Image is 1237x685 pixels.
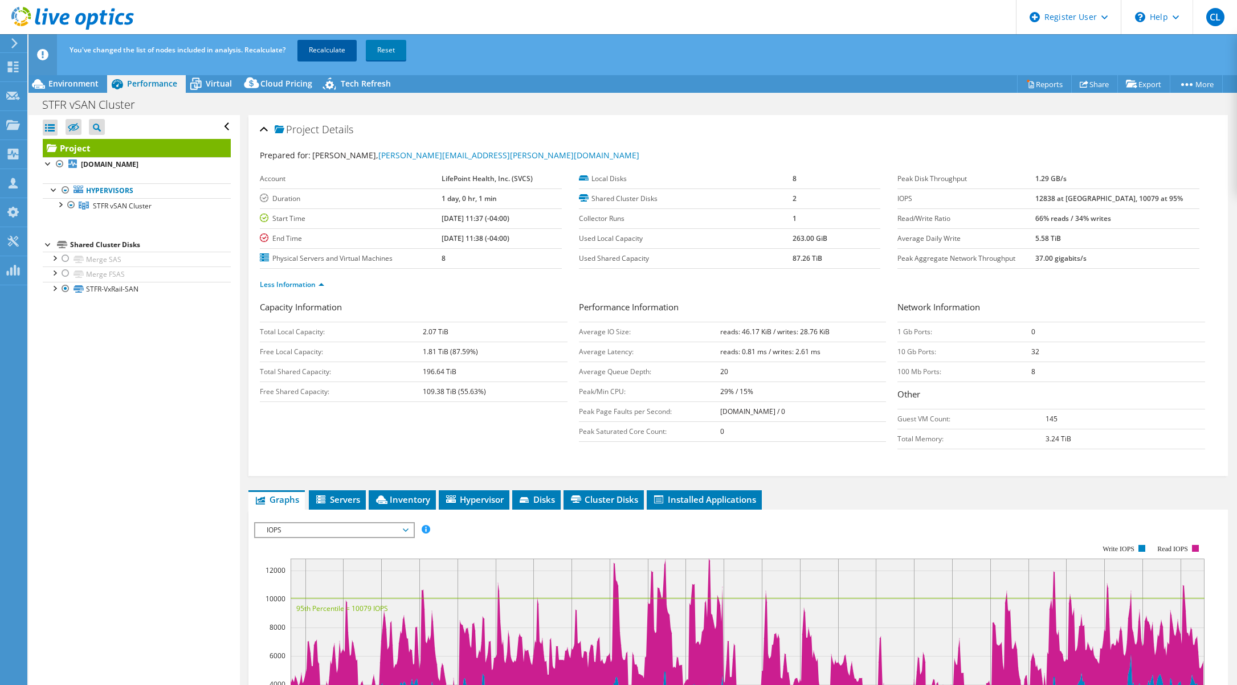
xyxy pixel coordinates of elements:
h3: Other [897,388,1205,403]
label: Duration [260,193,442,204]
b: 1 day, 0 hr, 1 min [442,194,497,203]
span: Inventory [374,494,430,505]
label: Used Shared Capacity [579,253,793,264]
td: 1 Gb Ports: [897,322,1031,342]
td: 10 Gb Ports: [897,342,1031,362]
b: 263.00 GiB [793,233,827,243]
b: 8 [442,253,446,263]
span: You've changed the list of nodes included in analysis. Recalculate? [70,45,285,55]
b: reads: 46.17 KiB / writes: 28.76 KiB [720,327,830,337]
h3: Network Information [897,301,1205,316]
td: Total Local Capacity: [260,322,423,342]
span: Installed Applications [652,494,756,505]
b: 109.38 TiB (55.63%) [423,387,486,396]
span: Environment [48,78,99,89]
b: [DATE] 11:37 (-04:00) [442,214,509,223]
td: Peak Page Faults per Second: [579,401,720,421]
a: [DOMAIN_NAME] [43,157,231,172]
b: 20 [720,367,728,376]
b: 87.26 TiB [793,253,822,263]
text: Read IOPS [1158,545,1189,553]
div: Shared Cluster Disks [70,238,231,252]
b: 1.29 GB/s [1035,174,1067,183]
b: 0 [720,426,724,436]
span: Graphs [254,494,299,505]
td: Peak/Min CPU: [579,382,720,401]
label: IOPS [897,193,1035,204]
label: Average Daily Write [897,233,1035,244]
span: Cloud Pricing [260,78,312,89]
td: Total Shared Capacity: [260,362,423,382]
h3: Capacity Information [260,301,568,316]
b: 37.00 gigabits/s [1035,253,1087,263]
label: Prepared for: [260,150,311,161]
label: Peak Disk Throughput [897,173,1035,184]
text: 12000 [266,565,285,575]
b: 1 [793,214,797,223]
span: Hypervisor [444,494,504,505]
td: Peak Saturated Core Count: [579,421,720,441]
b: 29% / 15% [720,387,753,396]
td: Free Shared Capacity: [260,382,423,401]
label: Account [260,173,442,184]
b: 8 [793,174,797,183]
a: More [1170,75,1223,93]
b: [DOMAIN_NAME] [81,159,138,169]
b: 196.64 TiB [423,367,456,376]
text: 10000 [266,594,285,604]
h3: Performance Information [579,301,887,316]
a: Less Information [260,280,324,289]
label: Collector Runs [579,213,793,224]
b: 2 [793,194,797,203]
a: STFR-VxRail-SAN [43,282,231,297]
span: [PERSON_NAME], [312,150,639,161]
a: Hypervisors [43,183,231,198]
td: Free Local Capacity: [260,342,423,362]
label: Shared Cluster Disks [579,193,793,204]
label: Start Time [260,213,442,224]
span: Details [322,122,353,136]
svg: \n [1135,12,1145,22]
a: Share [1071,75,1118,93]
td: 100 Mb Ports: [897,362,1031,382]
a: Merge SAS [43,252,231,266]
b: reads: 0.81 ms / writes: 2.61 ms [720,347,820,356]
span: IOPS [261,523,407,537]
label: Local Disks [579,173,793,184]
text: 95th Percentile = 10079 IOPS [296,604,388,613]
label: Used Local Capacity [579,233,793,244]
span: STFR vSAN Cluster [93,201,152,211]
b: 145 [1046,414,1058,424]
b: [DATE] 11:38 (-04:00) [442,233,509,243]
label: End Time [260,233,442,244]
a: Project [43,139,231,157]
span: Servers [315,494,360,505]
label: Physical Servers and Virtual Machines [260,253,442,264]
span: Performance [127,78,177,89]
b: 5.58 TiB [1035,233,1061,243]
a: STFR vSAN Cluster [43,198,231,213]
b: 1.81 TiB (87.59%) [423,347,478,356]
span: Project [275,124,319,136]
a: Reset [366,40,406,60]
td: Average IO Size: [579,322,720,342]
td: Average Queue Depth: [579,362,720,382]
td: Total Memory: [897,429,1046,449]
b: 12838 at [GEOGRAPHIC_DATA], 10079 at 95% [1035,194,1183,203]
td: Guest VM Count: [897,409,1046,429]
span: Cluster Disks [569,494,638,505]
a: Reports [1017,75,1072,93]
a: [PERSON_NAME][EMAIL_ADDRESS][PERSON_NAME][DOMAIN_NAME] [378,150,639,161]
td: Average Latency: [579,342,720,362]
label: Peak Aggregate Network Throughput [897,253,1035,264]
b: 32 [1031,347,1039,356]
span: Virtual [206,78,232,89]
span: Tech Refresh [341,78,391,89]
a: Merge FSAS [43,266,231,281]
b: LifePoint Health, Inc. (SVCS) [442,174,533,183]
b: 66% reads / 34% writes [1035,214,1111,223]
b: 2.07 TiB [423,327,448,337]
b: 8 [1031,367,1035,376]
b: 3.24 TiB [1046,434,1071,444]
b: 0 [1031,327,1035,337]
